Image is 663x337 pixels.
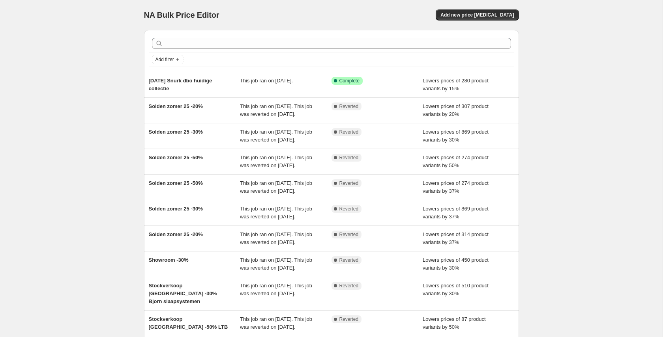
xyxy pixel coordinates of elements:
[423,283,489,296] span: Lowers prices of 510 product variants by 30%
[240,103,312,117] span: This job ran on [DATE]. This job was reverted on [DATE].
[240,155,312,168] span: This job ran on [DATE]. This job was reverted on [DATE].
[423,231,489,245] span: Lowers prices of 314 product variants by 37%
[155,56,174,63] span: Add filter
[339,129,359,135] span: Reverted
[240,206,312,220] span: This job ran on [DATE]. This job was reverted on [DATE].
[149,283,217,304] span: Stockverkoop [GEOGRAPHIC_DATA] -30% Bjorn slaapsystemen
[423,103,489,117] span: Lowers prices of 307 product variants by 20%
[144,11,219,19] span: NA Bulk Price Editor
[240,316,312,330] span: This job ran on [DATE]. This job was reverted on [DATE].
[149,180,203,186] span: Solden zomer 25 -50%
[423,129,489,143] span: Lowers prices of 869 product variants by 30%
[240,129,312,143] span: This job ran on [DATE]. This job was reverted on [DATE].
[240,283,312,296] span: This job ran on [DATE]. This job was reverted on [DATE].
[339,103,359,110] span: Reverted
[240,78,293,84] span: This job ran on [DATE].
[152,55,184,64] button: Add filter
[240,257,312,271] span: This job ran on [DATE]. This job was reverted on [DATE].
[423,155,489,168] span: Lowers prices of 274 product variants by 50%
[339,78,360,84] span: Complete
[339,316,359,322] span: Reverted
[240,231,312,245] span: This job ran on [DATE]. This job was reverted on [DATE].
[339,155,359,161] span: Reverted
[423,316,486,330] span: Lowers prices of 87 product variants by 50%
[423,78,489,91] span: Lowers prices of 280 product variants by 15%
[149,257,189,263] span: Showroom -30%
[149,129,203,135] span: Solden zomer 25 -30%
[423,206,489,220] span: Lowers prices of 869 product variants by 37%
[339,257,359,263] span: Reverted
[149,103,203,109] span: Solden zomer 25 -20%
[440,12,514,18] span: Add new price [MEDICAL_DATA]
[339,231,359,238] span: Reverted
[423,257,489,271] span: Lowers prices of 450 product variants by 30%
[149,206,203,212] span: Solden zomer 25 -30%
[339,206,359,212] span: Reverted
[423,180,489,194] span: Lowers prices of 274 product variants by 37%
[149,231,203,237] span: Solden zomer 25 -20%
[149,316,228,330] span: Stockverkoop [GEOGRAPHIC_DATA] -50% LTB
[149,155,203,160] span: Solden zomer 25 -50%
[339,180,359,186] span: Reverted
[339,283,359,289] span: Reverted
[240,180,312,194] span: This job ran on [DATE]. This job was reverted on [DATE].
[436,9,519,20] button: Add new price [MEDICAL_DATA]
[149,78,212,91] span: [DATE] Snurk dbo huidige collectie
